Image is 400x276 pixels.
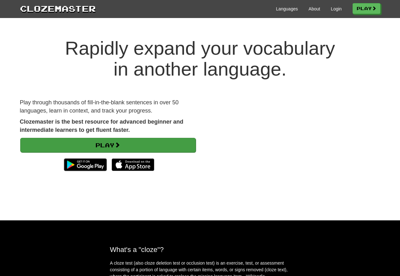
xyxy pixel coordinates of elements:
[20,99,195,115] p: Play through thousands of fill-in-the-blank sentences in over 50 languages, learn in context, and...
[331,6,342,12] a: Login
[20,119,183,133] strong: Clozemaster is the best resource for advanced beginner and intermediate learners to get fluent fa...
[20,138,196,152] a: Play
[112,158,154,171] img: Download_on_the_App_Store_Badge_US-UK_135x40-25178aeef6eb6b83b96f5f2d004eda3bffbb37122de64afbaef7...
[20,3,96,14] a: Clozemaster
[276,6,298,12] a: Languages
[110,246,290,254] h2: What's a "cloze"?
[61,155,110,174] img: Get it on Google Play
[309,6,320,12] a: About
[353,3,380,14] a: Play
